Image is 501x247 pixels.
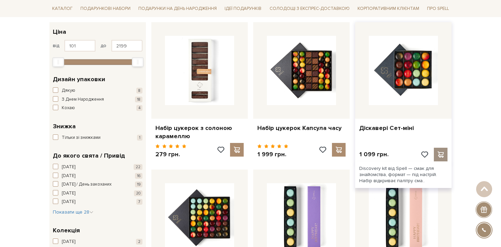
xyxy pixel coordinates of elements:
span: [DATE] / День закоханих [62,181,111,188]
span: [DATE] [62,238,75,245]
span: [DATE] [62,190,75,197]
span: Дякую [62,87,75,94]
input: Ціна [64,40,95,52]
span: [DATE] [62,164,75,171]
span: 2 [136,239,142,245]
a: Набір цукерок з солоною карамеллю [155,124,244,140]
span: 4 [136,105,142,111]
span: 22 [134,164,142,170]
p: 1 099 грн. [359,150,389,158]
span: 1 [137,135,142,141]
button: [DATE] / День закоханих 19 [53,181,142,188]
span: 20 [134,190,142,196]
span: 16 [135,173,142,179]
span: 7 [136,199,142,205]
button: [DATE] 22 [53,164,142,171]
span: Кохаю [62,105,75,112]
button: [DATE] 7 [53,199,142,205]
p: 279 грн. [155,150,186,158]
span: До якого свята / Привід [53,151,125,160]
p: 1 999 грн. [257,150,288,158]
a: Набір цукерок Капсула часу [257,124,346,132]
a: Корпоративним клієнтам [355,3,422,14]
span: до [101,43,106,49]
span: [DATE] [62,199,75,205]
a: Подарунки на День народження [136,3,219,14]
div: Max [132,57,143,67]
button: [DATE] 16 [53,173,142,179]
a: Про Spell [424,3,452,14]
span: 8 [136,88,142,93]
span: від [53,43,59,49]
button: Тільки зі знижками 1 [53,134,142,141]
button: Дякую 8 [53,87,142,94]
span: 18 [135,97,142,102]
a: Подарункові набори [78,3,133,14]
span: Ціна [53,27,66,37]
span: З Днем Народження [62,96,104,103]
a: Солодощі з експрес-доставкою [267,3,352,14]
span: Дизайн упаковки [53,75,105,84]
span: [DATE] [62,173,75,179]
button: [DATE] 20 [53,190,142,197]
div: Discovery kit від Spell — смак для знайомства, формат — під настрій. Набір відкриває палітру сма.. [355,161,452,188]
a: Ідеї подарунків [222,3,264,14]
button: Кохаю 4 [53,105,142,112]
span: Знижка [53,122,76,131]
button: [DATE] 2 [53,238,142,245]
button: З Днем Народження 18 [53,96,142,103]
span: Тільки зі знижками [62,134,101,141]
a: Каталог [49,3,75,14]
a: Діскавері Сет-міні [359,124,447,132]
button: Показати ще 28 [53,209,93,216]
div: Min [52,57,64,67]
span: Колекція [53,226,80,235]
span: 19 [135,181,142,187]
input: Ціна [111,40,142,52]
